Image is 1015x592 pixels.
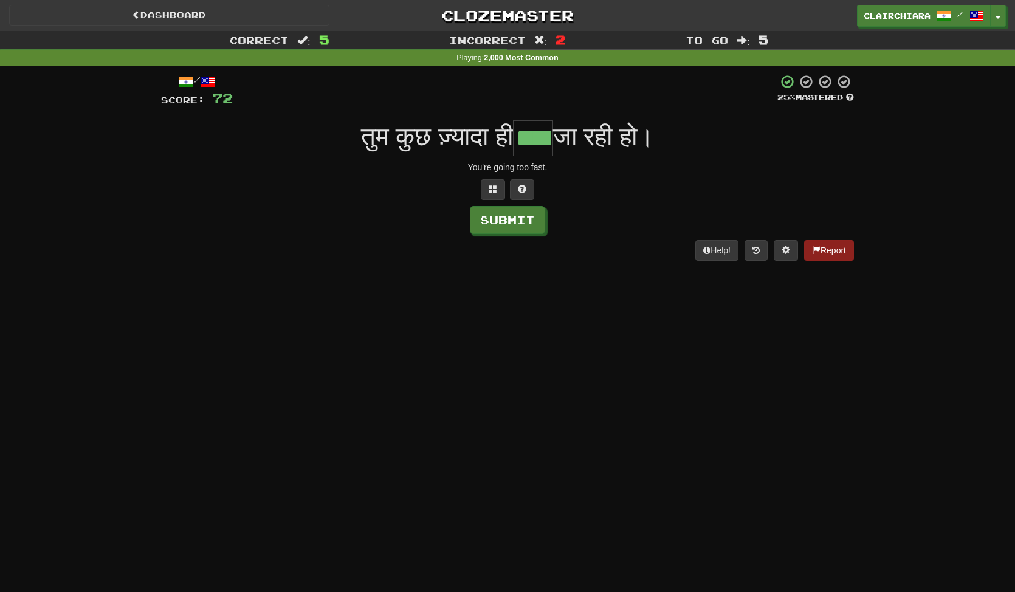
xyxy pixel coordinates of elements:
button: Report [804,240,854,261]
span: 72 [212,91,233,106]
span: To go [686,34,728,46]
span: 5 [319,32,329,47]
span: 2 [556,32,566,47]
span: Score: [161,95,205,105]
strong: 2,000 Most Common [484,53,558,62]
span: / [957,10,963,18]
span: Incorrect [449,34,526,46]
button: Switch sentence to multiple choice alt+p [481,179,505,200]
button: Help! [695,240,738,261]
button: Round history (alt+y) [745,240,768,261]
span: Correct [229,34,289,46]
a: Clozemaster [348,5,668,26]
a: clairchiara / [857,5,991,27]
span: clairchiara [864,10,931,21]
button: Single letter hint - you only get 1 per sentence and score half the points! alt+h [510,179,534,200]
div: You're going too fast. [161,161,854,173]
span: : [737,35,750,46]
div: Mastered [777,92,854,103]
button: Submit [470,206,545,234]
span: : [297,35,311,46]
a: Dashboard [9,5,329,26]
div: / [161,74,233,89]
span: : [534,35,548,46]
span: तुम कुछ ज़्यादा ही [361,122,513,151]
span: 5 [759,32,769,47]
span: जा रही हो। [553,122,654,151]
span: 25 % [777,92,796,102]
